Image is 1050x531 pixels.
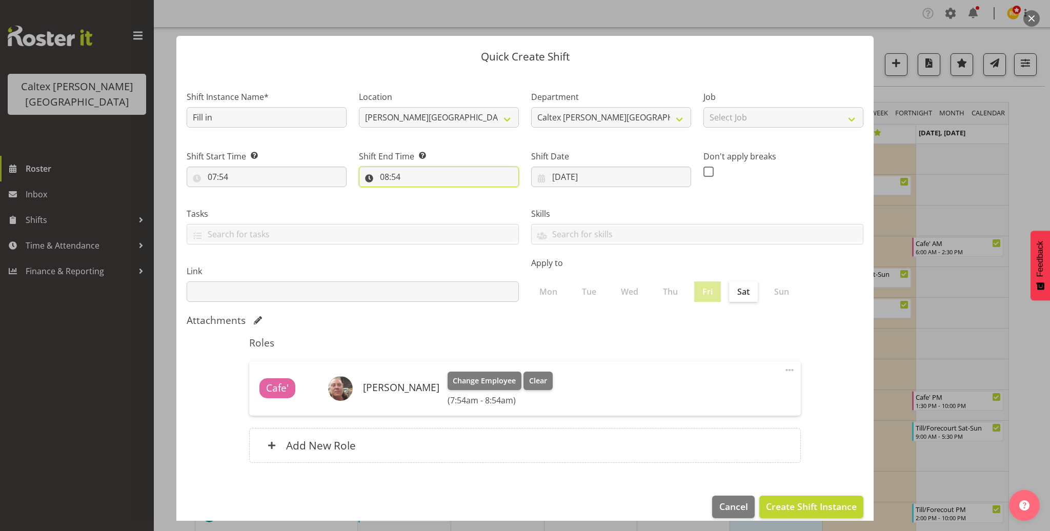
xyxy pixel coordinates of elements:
[532,226,863,242] input: Search for skills
[328,376,353,401] img: jeanette-braxton6f63b6175486c64fd4f7440e9fe5498e.png
[187,167,347,187] input: Click to select...
[766,281,797,302] label: Sun
[187,150,347,162] label: Shift Start Time
[531,281,566,302] label: Mon
[1031,231,1050,300] button: Feedback - Show survey
[712,496,754,518] button: Cancel
[187,51,863,62] p: Quick Create Shift
[453,375,516,386] span: Change Employee
[531,167,691,187] input: Click to select...
[523,372,553,390] button: Clear
[187,107,347,128] input: Shift Instance Name
[448,372,522,390] button: Change Employee
[187,208,519,220] label: Tasks
[529,375,547,386] span: Clear
[249,337,801,349] h5: Roles
[531,150,691,162] label: Shift Date
[531,91,691,103] label: Department
[703,91,863,103] label: Job
[448,395,553,405] h6: (7:54am - 8:54am)
[694,281,721,302] label: Fri
[286,439,356,452] h6: Add New Role
[759,496,863,518] button: Create Shift Instance
[703,150,863,162] label: Don't apply breaks
[1019,500,1029,510] img: help-xxl-2.png
[187,314,246,326] h5: Attachments
[359,91,519,103] label: Location
[187,226,518,242] input: Search for tasks
[729,281,758,302] label: Sat
[655,281,686,302] label: Thu
[613,281,647,302] label: Wed
[574,281,604,302] label: Tue
[187,91,347,103] label: Shift Instance Name*
[363,382,439,393] h6: [PERSON_NAME]
[266,381,289,396] span: Cafe'
[359,167,519,187] input: Click to select...
[766,500,857,513] span: Create Shift Instance
[187,265,519,277] label: Link
[1036,241,1045,277] span: Feedback
[719,500,748,513] span: Cancel
[359,150,519,162] label: Shift End Time
[531,257,863,269] label: Apply to
[531,208,863,220] label: Skills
